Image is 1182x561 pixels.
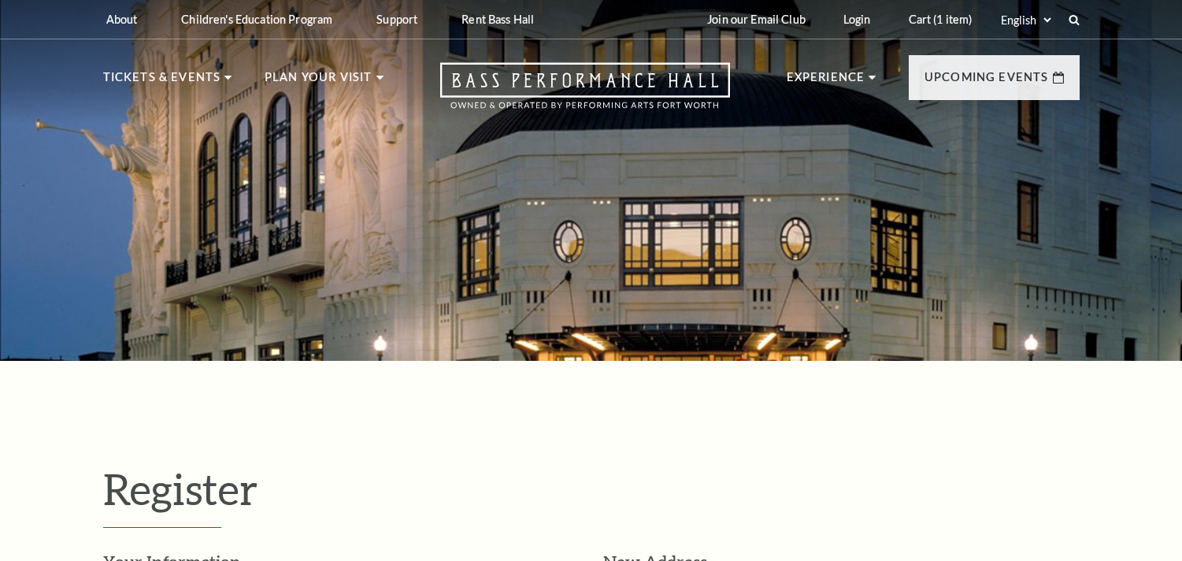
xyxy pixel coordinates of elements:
[461,13,534,26] p: Rent Bass Hall
[106,13,138,26] p: About
[181,13,332,26] p: Children's Education Program
[787,68,865,96] p: Experience
[376,13,417,26] p: Support
[103,463,1080,528] h1: Register
[998,13,1054,28] select: Select:
[924,68,1049,96] p: Upcoming Events
[265,68,372,96] p: Plan Your Visit
[103,68,221,96] p: Tickets & Events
